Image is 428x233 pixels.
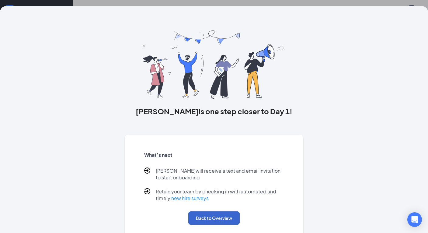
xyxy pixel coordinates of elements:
h5: What’s next [144,152,284,158]
button: Back to Overview [188,211,240,225]
div: Open Intercom Messenger [407,212,422,227]
img: you are all set [143,30,285,99]
a: new hire surveys [171,195,209,201]
p: Retain your team by checking in with automated and timely [156,188,284,202]
h3: [PERSON_NAME] is one step closer to Day 1! [125,106,303,116]
p: [PERSON_NAME] will receive a text and email invitation to start onboarding [156,168,284,181]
